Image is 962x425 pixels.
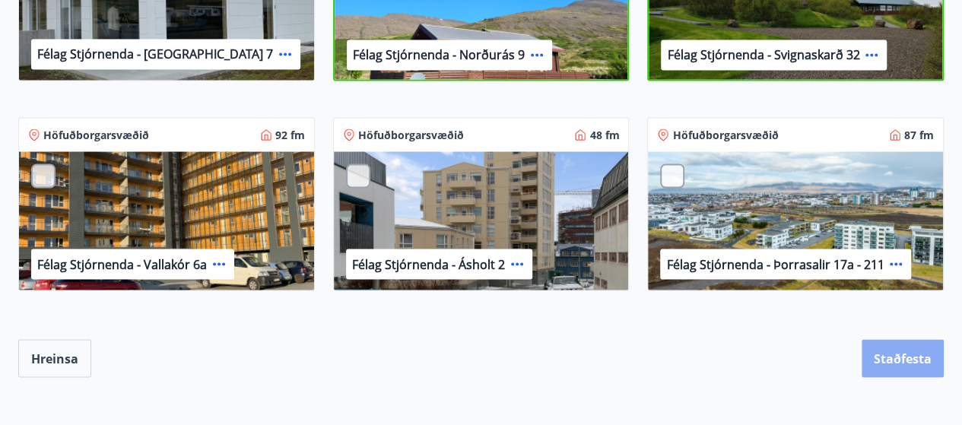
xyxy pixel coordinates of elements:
p: 92 fm [275,127,305,142]
p: Félag Stjórnenda - [GEOGRAPHIC_DATA] 7 [37,46,273,62]
p: 87 fm [904,127,934,142]
img: Paella dish [334,151,629,291]
p: Félag Stjórnenda - Norðurás 9 [353,46,525,63]
p: Höfuðborgarsvæðið [672,127,778,142]
button: Hreinsa [18,339,91,377]
p: Félag Stjórnenda - Ásholt 2 [352,255,505,272]
p: 48 fm [589,127,619,142]
p: Félag Stjórnenda - Svignaskarð 32 [667,46,859,63]
p: Höfuðborgarsvæðið [43,127,149,142]
p: Félag Stjórnenda - Vallakór 6a [37,255,207,272]
p: Félag Stjórnenda - Þorrasalir 17a - 211 [666,255,884,272]
p: Höfuðborgarsvæðið [358,127,464,142]
button: Staðfesta [862,339,944,377]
